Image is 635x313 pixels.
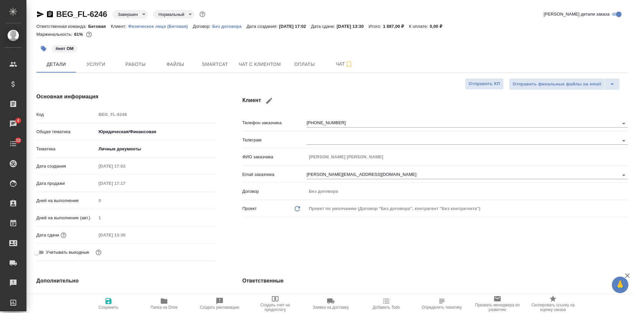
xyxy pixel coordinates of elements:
[307,203,628,214] div: Проект по умолчанию (Договор "Без договора", контрагент "Без контрагента")
[246,24,279,29] p: Дата создания:
[544,11,610,18] span: [PERSON_NAME] детали заказа
[2,116,25,132] a: 4
[88,24,111,29] p: Беговая
[156,12,186,17] button: Нормальный
[612,277,628,293] button: 🙏
[36,41,51,56] button: Добавить тэг
[212,24,247,29] p: Без договора
[96,213,216,223] input: Пустое поле
[212,23,247,29] a: Без договора
[469,80,500,88] span: Отправить КП
[36,163,96,170] p: Дата создания
[36,111,96,118] p: Код
[36,32,74,37] p: Маржинальность:
[328,60,360,68] span: Чат
[383,24,409,29] p: 1 887,00 ₽
[337,24,369,29] p: [DATE] 13:30
[529,303,577,312] span: Скопировать ссылку на оценку заказа
[422,305,462,310] span: Определить тематику
[59,231,68,239] button: Если добавить услуги и заполнить их объемом, то дата рассчитается автоматически
[359,294,414,313] button: Добавить Todo
[150,305,178,310] span: Папка на Drive
[36,93,216,101] h4: Основная информация
[619,119,628,128] button: Open
[128,24,193,29] p: Физическое лицо (Беговая)
[414,294,470,313] button: Определить тематику
[136,294,192,313] button: Папка на Drive
[36,197,96,204] p: Дней на выполнение
[36,10,44,18] button: Скопировать ссылку для ЯМессенджера
[40,60,72,69] span: Детали
[470,294,525,313] button: Призвать менеджера по развитию
[430,24,447,29] p: 0,00 ₽
[373,305,400,310] span: Добавить Todo
[96,161,154,171] input: Пустое поле
[369,24,383,29] p: Итого:
[242,154,307,160] p: ФИО заказчика
[309,291,324,307] button: Добавить менеджера
[51,45,78,51] span: нот ОМ
[474,303,521,312] span: Призвать менеджера по развитию
[46,249,89,256] span: Учитывать выходные
[96,230,154,240] input: Пустое поле
[193,24,212,29] p: Договор:
[13,117,23,124] span: 4
[242,205,257,212] p: Проект
[279,24,311,29] p: [DATE] 17:02
[46,10,54,18] button: Скопировать ссылку
[111,24,128,29] p: Клиент:
[36,146,96,152] p: Тематика
[56,45,73,52] p: #нот ОМ
[96,179,154,188] input: Пустое поле
[96,294,216,303] input: Пустое поле
[251,303,299,312] span: Создать счет на предоплату
[128,23,193,29] a: Физическое лицо (Беговая)
[200,305,239,310] span: Создать рекламацию
[409,24,430,29] p: К оплате:
[96,126,216,137] div: Юридическая/Финансовая
[116,12,140,17] button: Завершен
[99,305,118,310] span: Сохранить
[242,93,628,109] h4: Клиент
[509,78,620,90] div: split button
[56,10,107,19] a: BEG_FL-6246
[96,196,216,205] input: Пустое поле
[96,110,216,119] input: Пустое поле
[614,278,626,292] span: 🙏
[36,232,59,238] p: Дата сдачи
[313,305,349,310] span: Заявка на доставку
[345,60,353,68] svg: Подписаться
[465,78,504,90] button: Отправить КП
[247,294,303,313] button: Создать счет на предоплату
[509,78,605,90] button: Отправить финальные файлы на email
[619,171,628,180] button: Open
[112,10,148,19] div: Завершен
[74,32,84,37] p: 61%
[36,129,96,135] p: Общая тематика
[199,60,231,69] span: Smartcat
[85,30,93,39] button: 613.58 RUB;
[619,136,628,145] button: Open
[307,186,628,196] input: Пустое поле
[239,60,281,69] span: Чат с клиентом
[242,137,307,143] p: Телеграм
[198,10,207,19] button: Доп статусы указывают на важность/срочность заказа
[36,180,96,187] p: Дата продажи
[36,215,96,221] p: Дней на выполнение (авт.)
[242,171,307,178] p: Email заказчика
[96,143,216,155] div: Личные документы
[242,188,307,195] p: Договор
[242,120,307,126] p: Телефон заказчика
[94,248,103,257] button: Выбери, если сб и вс нужно считать рабочими днями для выполнения заказа.
[525,294,581,313] button: Скопировать ссылку на оценку заказа
[289,60,320,69] span: Оплаты
[192,294,247,313] button: Создать рекламацию
[159,60,191,69] span: Файлы
[120,60,151,69] span: Работы
[2,135,25,152] a: 10
[303,294,359,313] button: Заявка на доставку
[513,80,601,88] span: Отправить финальные файлы на email
[80,60,112,69] span: Услуги
[12,137,24,144] span: 10
[36,24,88,29] p: Ответственная команда:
